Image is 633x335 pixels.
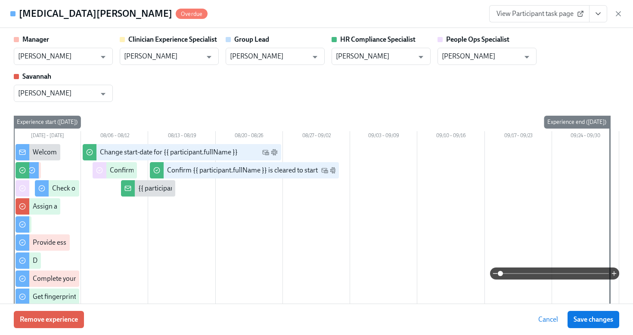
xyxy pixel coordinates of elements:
[13,116,81,129] div: Experience start ([DATE])
[20,315,78,324] span: Remove experience
[128,35,217,43] strong: Clinician Experience Specialist
[340,35,416,43] strong: HR Compliance Specialist
[22,35,49,43] strong: Manager
[52,184,176,193] div: Check out our recommended laptop specs
[552,131,619,142] div: 09/24 – 09/30
[271,149,278,156] svg: Slack
[544,116,610,129] div: Experience end ([DATE])
[520,50,534,64] button: Open
[33,202,374,211] div: Assign a Clinician Experience Specialist for {{ participant.fullName }} (start-date {{ participan...
[485,131,552,142] div: 09/17 – 09/23
[100,148,238,157] div: Change start-date for {{ participant.fullName }}
[321,167,328,174] svg: Work Email
[216,131,283,142] div: 08/20 – 08/26
[414,50,428,64] button: Open
[234,35,269,43] strong: Group Lead
[22,72,51,80] strong: Savannah
[568,311,619,328] button: Save changes
[446,35,509,43] strong: People Ops Specialist
[33,238,167,247] div: Provide essential professional documentation
[19,7,172,20] h4: [MEDICAL_DATA][PERSON_NAME]
[589,5,607,22] button: View task page
[81,131,148,142] div: 08/06 – 08/12
[574,315,613,324] span: Save changes
[14,311,84,328] button: Remove experience
[417,131,484,142] div: 09/10 – 09/16
[489,5,590,22] a: View Participant task page
[283,131,350,142] div: 08/27 – 09/02
[96,50,110,64] button: Open
[532,311,564,328] button: Cancel
[14,131,81,142] div: [DATE] – [DATE]
[202,50,216,64] button: Open
[96,87,110,101] button: Open
[110,166,201,175] div: Confirm cleared by People Ops
[308,50,322,64] button: Open
[538,315,558,324] span: Cancel
[496,9,582,18] span: View Participant task page
[138,184,314,193] div: {{ participant.fullName }} has filled out the onboarding form
[33,292,84,301] div: Get fingerprinted
[33,256,140,265] div: Do your background check in Checkr
[350,131,417,142] div: 09/03 – 09/09
[176,11,208,17] span: Overdue
[262,149,269,156] svg: Work Email
[33,148,195,157] div: Welcome from the Charlie Health Compliance Team 👋
[148,131,215,142] div: 08/13 – 08/19
[167,166,318,175] div: Confirm {{ participant.fullName }} is cleared to start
